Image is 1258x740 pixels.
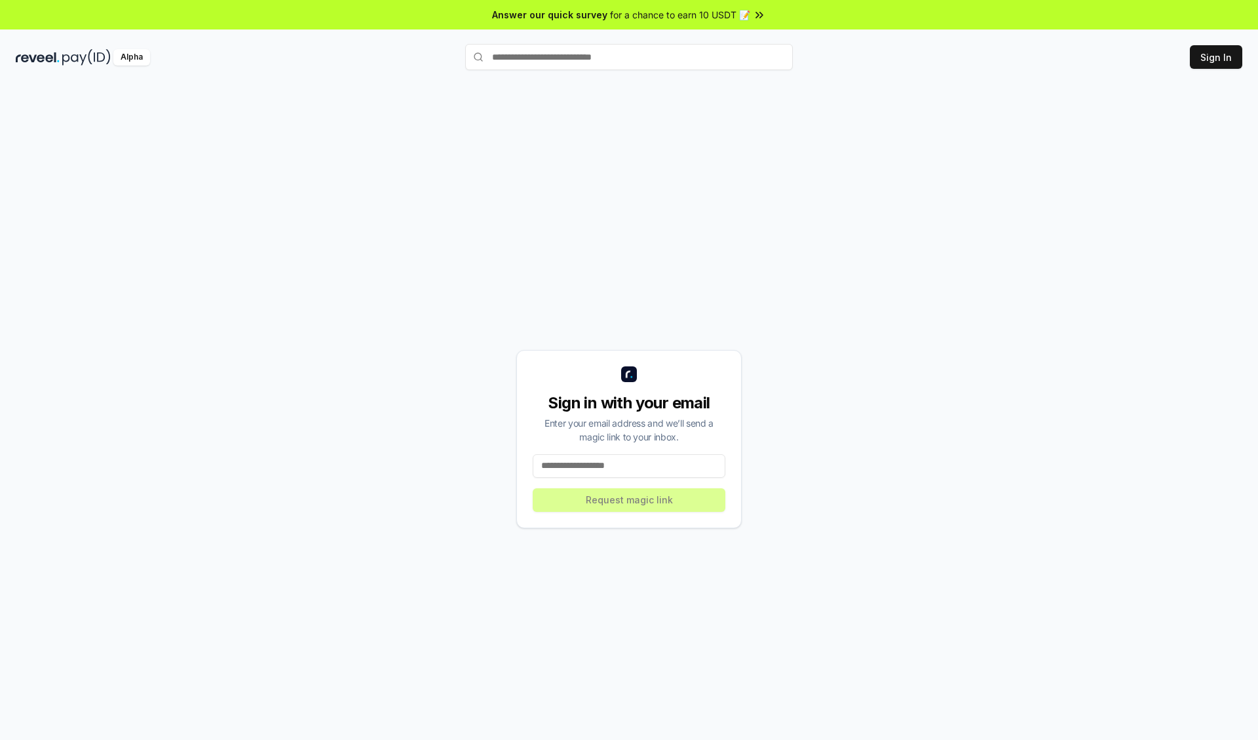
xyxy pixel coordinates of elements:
button: Sign In [1190,45,1242,69]
span: Answer our quick survey [492,8,607,22]
div: Sign in with your email [533,393,725,414]
img: reveel_dark [16,49,60,66]
img: pay_id [62,49,111,66]
div: Alpha [113,49,150,66]
div: Enter your email address and we’ll send a magic link to your inbox. [533,416,725,444]
img: logo_small [621,366,637,382]
span: for a chance to earn 10 USDT 📝 [610,8,750,22]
